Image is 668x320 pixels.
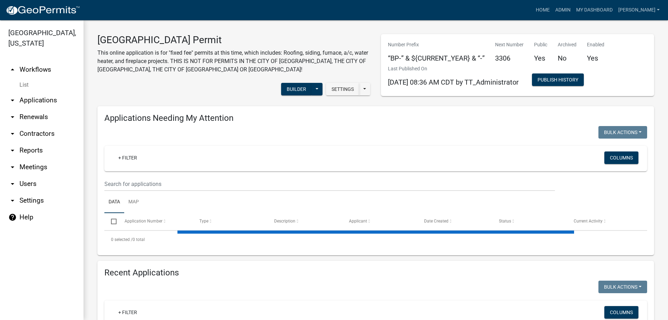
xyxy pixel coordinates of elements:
span: Type [199,219,208,224]
a: Data [104,191,124,213]
a: Admin [552,3,573,17]
datatable-header-cell: Type [193,213,268,230]
a: [PERSON_NAME] [615,3,662,17]
datatable-header-cell: Description [268,213,342,230]
datatable-header-cell: Select [104,213,118,230]
i: arrow_drop_down [8,163,17,171]
a: My Dashboard [573,3,615,17]
i: arrow_drop_down [8,130,17,138]
h3: [GEOGRAPHIC_DATA] Permit [97,34,371,46]
i: help [8,213,17,221]
span: [DATE] 08:36 AM CDT by TT_Administrator [388,78,519,86]
span: Current Activity [574,219,603,224]
datatable-header-cell: Application Number [118,213,192,230]
button: Builder [281,83,312,95]
span: Date Created [424,219,448,224]
p: Last Published On [388,65,519,72]
button: Bulk Actions [598,126,647,139]
p: Number Prefix [388,41,485,48]
span: Status [499,219,511,224]
button: Settings [326,83,359,95]
i: arrow_drop_down [8,146,17,155]
span: 0 selected / [111,237,133,242]
span: Application Number [125,219,162,224]
h5: Yes [534,54,547,62]
wm-modal-confirm: Workflow Publish History [532,78,584,83]
h5: 3306 [495,54,524,62]
p: Next Number [495,41,524,48]
button: Publish History [532,73,584,86]
datatable-header-cell: Current Activity [567,213,642,230]
i: arrow_drop_down [8,180,17,188]
input: Search for applications [104,177,555,191]
h5: No [558,54,576,62]
p: Public [534,41,547,48]
a: Map [124,191,143,213]
h5: “BP-” & ${CURRENT_YEAR} & “-” [388,54,485,62]
a: + Filter [113,151,143,164]
button: Columns [604,151,638,164]
i: arrow_drop_up [8,65,17,74]
button: Columns [604,306,638,319]
span: Description [274,219,295,224]
p: This online application is for "fixed fee" permits at this time, which includes: Roofing, siding,... [97,49,371,74]
i: arrow_drop_down [8,196,17,205]
span: Applicant [349,219,367,224]
datatable-header-cell: Status [492,213,567,230]
button: Bulk Actions [598,281,647,293]
p: Archived [558,41,576,48]
p: Enabled [587,41,604,48]
h5: Yes [587,54,604,62]
datatable-header-cell: Applicant [342,213,417,230]
div: 0 total [104,231,647,248]
a: + Filter [113,306,143,319]
i: arrow_drop_down [8,96,17,104]
datatable-header-cell: Date Created [417,213,492,230]
h4: Recent Applications [104,268,647,278]
i: arrow_drop_down [8,113,17,121]
a: Home [533,3,552,17]
h4: Applications Needing My Attention [104,113,647,123]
